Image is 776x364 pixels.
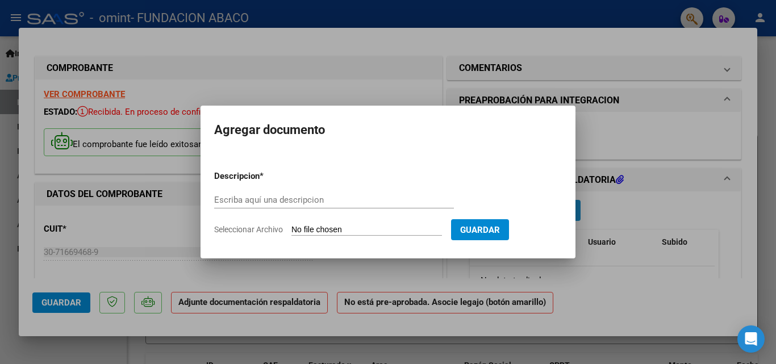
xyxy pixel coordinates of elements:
button: Guardar [451,219,509,240]
p: Descripcion [214,170,319,183]
div: Open Intercom Messenger [737,325,765,353]
span: Seleccionar Archivo [214,225,283,234]
h2: Agregar documento [214,119,562,141]
span: Guardar [460,225,500,235]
